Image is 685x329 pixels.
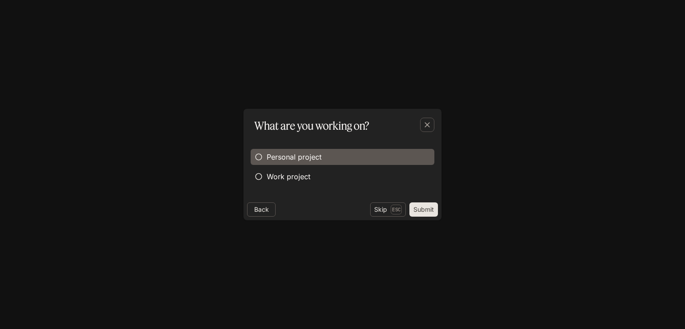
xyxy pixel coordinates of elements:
p: Esc [391,205,402,214]
button: Back [247,202,276,217]
button: Submit [409,202,438,217]
span: Work project [267,171,310,182]
p: What are you working on? [254,118,369,134]
button: SkipEsc [370,202,406,217]
span: Personal project [267,152,322,162]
